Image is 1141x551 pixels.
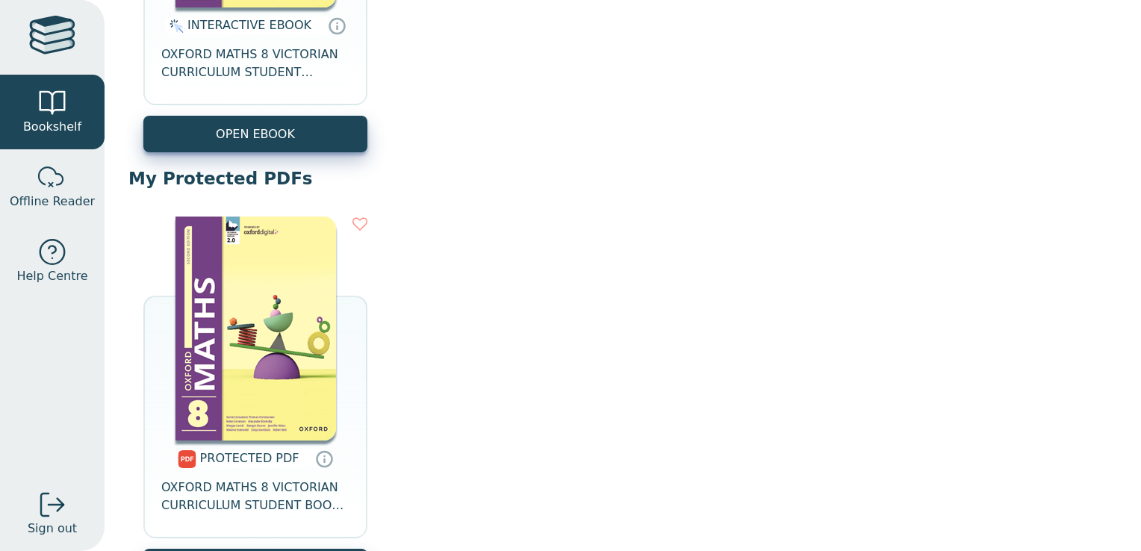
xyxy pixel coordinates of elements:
img: pdf.svg [178,450,196,468]
span: INTERACTIVE EBOOK [187,18,311,32]
button: OPEN EBOOK [143,116,367,152]
span: Sign out [28,520,77,538]
a: Interactive eBooks are accessed online via the publisher’s portal. They contain interactive resou... [328,16,346,34]
span: Help Centre [16,267,87,285]
img: interactive.svg [165,17,184,35]
span: Bookshelf [23,118,81,136]
span: OXFORD MATHS 8 VICTORIAN CURRICULUM STUDENT BOOK DIGITAL ACCESS 2E [161,479,349,514]
p: My Protected PDFs [128,167,1117,190]
img: 593c41d0-87a7-461e-9fcb-1ef973a385d6.png [175,217,336,441]
a: Protected PDFs cannot be printed, copied or shared. They can be accessed online through Education... [315,449,333,467]
span: OXFORD MATHS 8 VICTORIAN CURRICULUM STUDENT ESSENTIAL DIGITAL ACCESS 2E [161,46,349,81]
span: Offline Reader [10,193,95,211]
span: PROTECTED PDF [200,451,299,465]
